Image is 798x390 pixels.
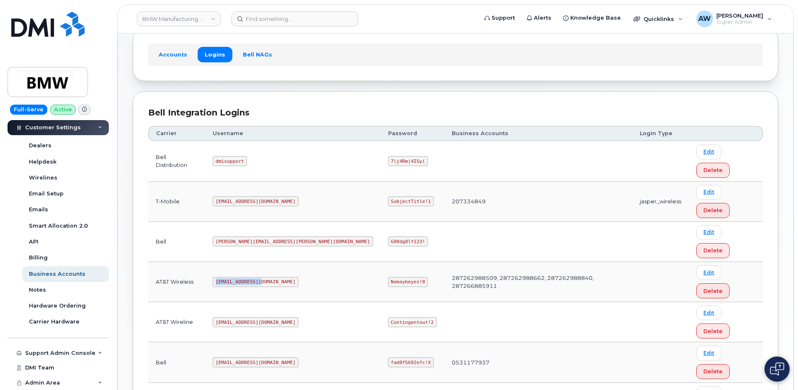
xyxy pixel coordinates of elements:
th: Business Accounts [444,126,633,141]
code: SubjectTitle!1 [388,196,434,206]
input: Find something... [232,11,358,26]
button: Delete [696,283,730,298]
td: T-Mobile [148,182,205,222]
div: Bell Integration Logins [148,107,763,119]
button: Delete [696,323,730,339]
code: Contingentout!2 [388,317,437,327]
a: Knowledge Base [557,10,627,26]
span: AW [698,14,711,24]
th: Carrier [148,126,205,141]
div: Quicklinks [628,10,689,27]
td: jasper_wireless [632,182,689,222]
code: [PERSON_NAME][EMAIL_ADDRESS][PERSON_NAME][DOMAIN_NAME] [213,236,373,246]
a: Support [479,10,521,26]
code: 7\j4Rm|4ISy( [388,156,428,166]
button: Delete [696,203,730,218]
a: Edit [696,305,721,320]
span: Delete [703,327,723,335]
td: 0531177937 [444,342,633,382]
span: Delete [703,246,723,254]
button: Delete [696,364,730,379]
code: [EMAIL_ADDRESS][DOMAIN_NAME] [213,357,299,367]
span: Alerts [534,14,551,22]
th: Username [205,126,381,141]
td: 287262988509, 287262988662, 287262988840, 287266885911 [444,262,633,302]
span: [PERSON_NAME] [716,12,763,19]
span: Knowledge Base [570,14,621,22]
span: Support [492,14,515,22]
a: Accounts [152,47,194,62]
a: BMW Manufacturing Co LLC [137,11,221,26]
a: Alerts [521,10,557,26]
div: Alyssa Wagner [690,10,778,27]
span: Delete [703,287,723,295]
td: 207334849 [444,182,633,222]
a: Bell NAGs [236,47,279,62]
a: Edit [696,265,721,280]
code: [EMAIL_ADDRESS][DOMAIN_NAME] [213,196,299,206]
a: Edit [696,225,721,240]
code: G00dg0lf123! [388,236,428,246]
code: [EMAIL_ADDRESS][DOMAIN_NAME] [213,277,299,287]
td: AT&T Wireline [148,302,205,342]
span: Quicklinks [644,15,674,22]
a: Edit [696,185,721,200]
span: Delete [703,367,723,375]
button: Delete [696,243,730,258]
span: Super Admin [716,19,763,26]
span: Delete [703,206,723,214]
a: Edit [696,144,721,159]
button: Delete [696,163,730,178]
td: Bell [148,222,205,262]
a: Edit [696,346,721,360]
td: Bell Distribution [148,141,205,181]
code: fad0f5692efc!X [388,357,434,367]
code: Nomaybeyes!8 [388,277,428,287]
code: dmisupport [213,156,247,166]
td: Bell [148,342,205,382]
img: Open chat [770,362,784,376]
code: [EMAIL_ADDRESS][DOMAIN_NAME] [213,317,299,327]
th: Login Type [632,126,689,141]
th: Password [381,126,444,141]
span: Delete [703,166,723,174]
a: Logins [198,47,232,62]
td: AT&T Wireless [148,262,205,302]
